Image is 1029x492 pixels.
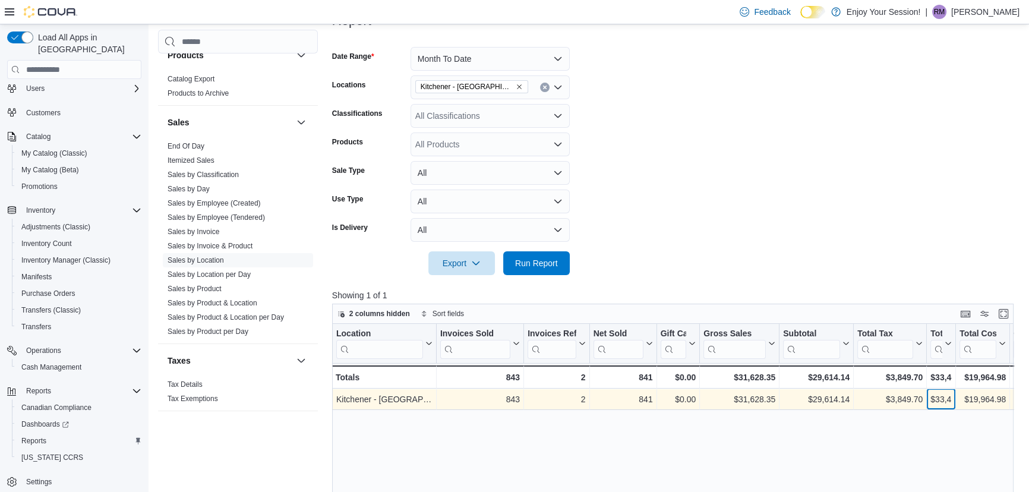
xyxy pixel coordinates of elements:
span: RM [934,5,945,19]
span: Sales by Day [168,184,210,194]
button: Run Report [503,251,570,275]
a: [US_STATE] CCRS [17,450,88,465]
span: Run Report [515,257,558,269]
div: $31,628.35 [703,393,775,407]
button: Inventory [21,203,60,217]
button: Open list of options [553,140,563,149]
div: Gross Sales [703,329,766,340]
a: Transfers (Classic) [17,303,86,317]
a: Sales by Product per Day [168,327,248,336]
p: Showing 1 of 1 [332,289,1021,301]
span: Sales by Invoice [168,227,219,236]
span: Export [435,251,488,275]
a: Dashboards [17,417,74,431]
span: Users [26,84,45,93]
span: Transfers [21,322,51,332]
span: My Catalog (Classic) [21,149,87,158]
a: Inventory Manager (Classic) [17,253,115,267]
span: Catalog Export [168,74,214,84]
a: Sales by Invoice & Product [168,242,252,250]
span: Catalog [26,132,50,141]
a: Settings [21,475,56,489]
label: Date Range [332,52,374,61]
a: Sales by Invoice [168,228,219,236]
button: Taxes [294,354,308,368]
div: Invoices Ref [528,329,576,340]
div: Rahil Mansuri [932,5,946,19]
button: All [411,161,570,185]
a: Products to Archive [168,89,229,97]
div: Gross Sales [703,329,766,359]
button: Promotions [12,178,146,195]
button: Users [21,81,49,96]
a: Sales by Location per Day [168,270,251,279]
div: Gift Cards [660,329,686,340]
div: $19,964.98 [959,370,1006,384]
button: Sort fields [416,307,469,321]
h3: Sales [168,116,190,128]
span: 2 columns hidden [349,309,410,318]
span: Load All Apps in [GEOGRAPHIC_DATA] [33,31,141,55]
p: [PERSON_NAME] [951,5,1019,19]
div: Totals [336,370,433,384]
span: My Catalog (Classic) [17,146,141,160]
span: Transfers (Classic) [17,303,141,317]
a: Manifests [17,270,56,284]
span: Settings [21,474,141,489]
div: Gift Card Sales [660,329,686,359]
h3: Taxes [168,355,191,367]
button: Net Sold [593,329,652,359]
div: Total Invoiced [930,329,942,340]
button: Display options [977,307,992,321]
button: Sales [294,115,308,130]
span: Transfers [17,320,141,334]
span: Dashboards [17,417,141,431]
span: Customers [21,105,141,120]
div: 843 [440,393,520,407]
span: Reports [21,436,46,446]
span: Purchase Orders [17,286,141,301]
span: Inventory Manager (Classic) [17,253,141,267]
div: $33,463.84 [930,370,952,384]
button: Products [168,49,292,61]
a: Catalog Export [168,75,214,83]
span: Feedback [754,6,790,18]
button: Operations [21,343,66,358]
button: Users [2,80,146,97]
input: Dark Mode [800,6,825,18]
div: Taxes [158,377,318,411]
span: Sales by Location [168,256,224,265]
a: Adjustments (Classic) [17,220,95,234]
span: My Catalog (Beta) [17,163,141,177]
span: Sales by Invoice & Product [168,241,252,251]
span: Sales by Product [168,284,222,294]
span: Cash Management [21,362,81,372]
button: Inventory Manager (Classic) [12,252,146,269]
span: Tax Details [168,380,203,389]
span: Reports [17,434,141,448]
span: Kitchener - [GEOGRAPHIC_DATA] [421,81,513,93]
label: Products [332,137,363,147]
div: Invoices Ref [528,329,576,359]
a: Itemized Sales [168,156,214,165]
a: Sales by Product & Location [168,299,257,307]
div: Net Sold [593,329,643,340]
div: Subtotal [783,329,840,340]
div: Total Cost [959,329,996,359]
a: Customers [21,106,65,120]
span: Sort fields [433,309,464,318]
p: | [925,5,927,19]
button: Subtotal [783,329,850,359]
div: $29,614.14 [783,393,850,407]
a: Transfers [17,320,56,334]
button: All [411,218,570,242]
span: Reports [26,386,51,396]
h3: Products [168,49,204,61]
div: Subtotal [783,329,840,359]
a: Purchase Orders [17,286,80,301]
span: My Catalog (Beta) [21,165,79,175]
span: Sales by Classification [168,170,239,179]
div: Total Tax [857,329,913,359]
button: My Catalog (Beta) [12,162,146,178]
